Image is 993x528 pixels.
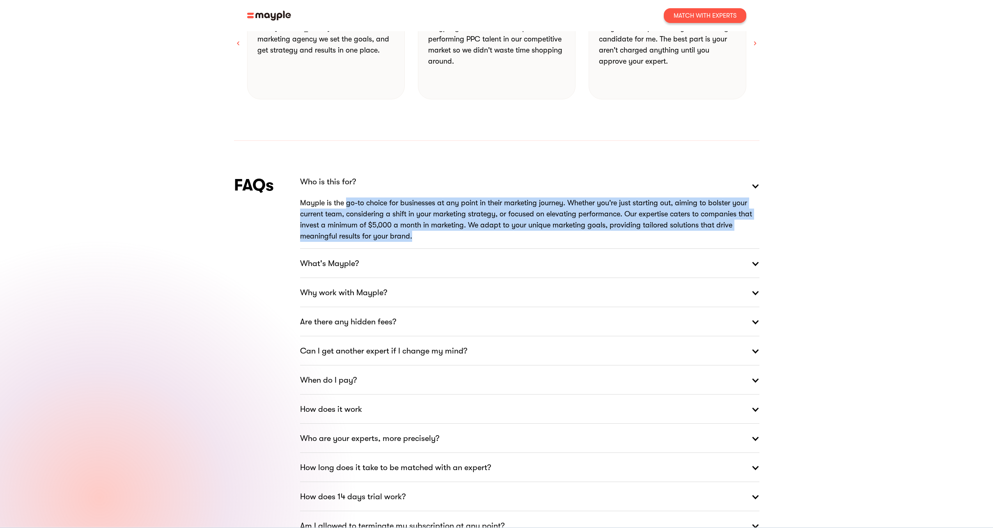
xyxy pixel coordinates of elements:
[300,453,759,482] a: How long does it take to be matched with an expert?
[674,11,736,20] div: Match With Experts
[300,490,406,503] strong: How does 14 days trial work?
[300,365,759,395] a: When do I pay?
[300,344,467,358] strong: Can I get another expert if I change my mind?
[300,403,362,416] strong: How does it work
[300,374,357,387] strong: When do I pay?
[300,257,359,270] strong: What's Mayple?
[300,307,759,337] a: Are there any hidden fees?
[300,315,396,328] strong: Are there any hidden fees?
[300,395,759,424] a: How does it work
[300,482,759,512] a: How does 14 days trial work?
[300,249,759,278] a: What's Mayple?
[234,174,274,197] h4: FAQs
[300,278,759,308] a: Why work with Mayple?
[300,197,759,242] p: Mayple is the go-to choice for businesses at any point in their marketing journey. Whether you're...
[300,286,387,299] strong: Why work with Mayple?
[300,432,439,445] strong: Who are your experts, more precisely?
[300,461,491,474] strong: How long does it take to be matched with an expert?
[300,175,356,188] p: Who is this for?
[300,424,759,453] a: Who are your experts, more precisely?
[300,174,759,198] a: Who is this for?
[300,336,759,366] a: Can I get another expert if I change my mind?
